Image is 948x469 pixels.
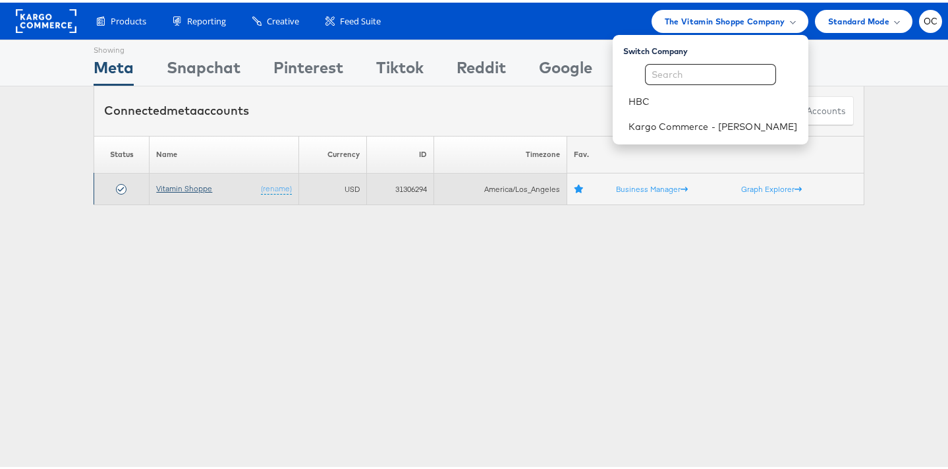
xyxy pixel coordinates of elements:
[298,133,367,171] th: Currency
[340,13,381,25] span: Feed Suite
[167,53,240,83] div: Snapchat
[434,133,567,171] th: Timezone
[94,38,134,53] div: Showing
[924,15,938,23] span: OC
[434,171,567,203] td: America/Los_Angeles
[367,171,434,203] td: 31306294
[111,13,146,25] span: Products
[628,92,798,106] a: HBC
[104,100,249,117] div: Connected accounts
[828,12,889,26] span: Standard Mode
[628,117,798,131] a: Kargo Commerce - [PERSON_NAME]
[156,181,212,191] a: Vitamin Shoppe
[273,53,343,83] div: Pinterest
[94,53,134,83] div: Meta
[367,133,434,171] th: ID
[623,38,808,54] div: Switch Company
[616,181,688,191] a: Business Manager
[94,133,150,171] th: Status
[665,12,785,26] span: The Vitamin Shoppe Company
[645,61,776,82] input: Search
[457,53,506,83] div: Reddit
[267,13,299,25] span: Creative
[150,133,298,171] th: Name
[167,100,197,115] span: meta
[376,53,424,83] div: Tiktok
[298,171,367,203] td: USD
[187,13,226,25] span: Reporting
[741,181,802,191] a: Graph Explorer
[539,53,592,83] div: Google
[261,181,292,192] a: (rename)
